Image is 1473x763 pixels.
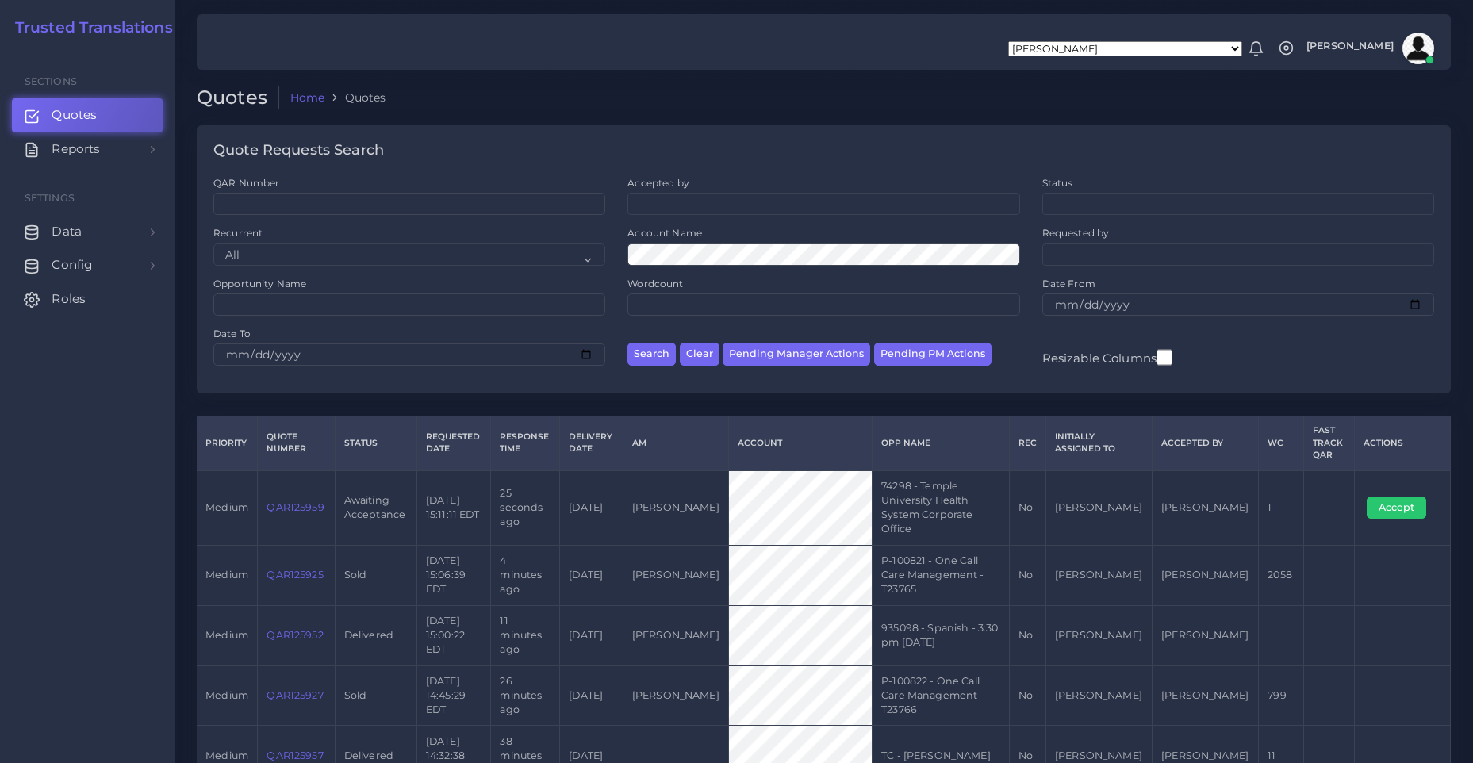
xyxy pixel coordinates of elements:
td: 26 minutes ago [491,665,560,726]
td: No [1009,470,1045,546]
label: Date From [1042,277,1095,290]
a: Home [290,90,325,105]
td: P-100821 - One Call Care Management - T23765 [872,545,1009,605]
th: REC [1009,416,1045,470]
td: [DATE] 15:00:22 EDT [416,605,491,665]
h4: Quote Requests Search [213,142,384,159]
td: Delivered [335,605,416,665]
label: Requested by [1042,226,1110,240]
th: AM [623,416,728,470]
td: [PERSON_NAME] [623,605,728,665]
a: Quotes [12,98,163,132]
td: [PERSON_NAME] [1045,605,1152,665]
td: [PERSON_NAME] [623,665,728,726]
span: Data [52,223,82,240]
img: avatar [1402,33,1434,64]
a: QAR125925 [267,569,323,581]
th: Quote Number [258,416,335,470]
td: [PERSON_NAME] [623,470,728,546]
a: Data [12,215,163,248]
label: Wordcount [627,277,683,290]
td: [DATE] [560,470,623,546]
th: Opp Name [872,416,1009,470]
td: [DATE] [560,665,623,726]
input: Resizable Columns [1157,347,1172,367]
span: Settings [25,192,75,204]
th: Account [728,416,872,470]
a: QAR125952 [267,629,323,641]
label: Recurrent [213,226,263,240]
span: Reports [52,140,100,158]
a: [PERSON_NAME]avatar [1298,33,1440,64]
a: Accept [1367,501,1437,513]
button: Clear [680,343,719,366]
th: Delivery Date [560,416,623,470]
button: Pending PM Actions [874,343,992,366]
span: Sections [25,75,77,87]
button: Accept [1367,497,1426,519]
label: Accepted by [627,176,689,190]
td: [PERSON_NAME] [1153,605,1259,665]
th: WC [1259,416,1304,470]
label: Opportunity Name [213,277,306,290]
span: medium [205,750,248,761]
th: Requested Date [416,416,491,470]
label: Resizable Columns [1042,347,1172,367]
td: [PERSON_NAME] [1153,665,1259,726]
span: medium [205,689,248,701]
th: Priority [197,416,258,470]
span: medium [205,501,248,513]
label: Date To [213,327,251,340]
label: Account Name [627,226,702,240]
a: QAR125957 [267,750,323,761]
th: Actions [1354,416,1450,470]
td: 2058 [1259,545,1304,605]
td: 74298 - Temple University Health System Corporate Office [872,470,1009,546]
td: 799 [1259,665,1304,726]
a: Reports [12,132,163,166]
a: Trusted Translations [4,19,173,37]
a: Roles [12,282,163,316]
span: medium [205,629,248,641]
td: [PERSON_NAME] [1045,545,1152,605]
span: [PERSON_NAME] [1306,41,1394,52]
span: Roles [52,290,86,308]
td: Sold [335,545,416,605]
td: [PERSON_NAME] [623,545,728,605]
span: medium [205,569,248,581]
td: [DATE] 15:06:39 EDT [416,545,491,605]
button: Search [627,343,676,366]
h2: Quotes [197,86,279,109]
th: Initially Assigned to [1045,416,1152,470]
td: 11 minutes ago [491,605,560,665]
td: 1 [1259,470,1304,546]
td: Awaiting Acceptance [335,470,416,546]
a: QAR125927 [267,689,323,701]
li: Quotes [324,90,386,105]
td: [DATE] [560,545,623,605]
td: [PERSON_NAME] [1045,470,1152,546]
td: No [1009,545,1045,605]
label: QAR Number [213,176,279,190]
td: 935098 - Spanish - 3:30 pm [DATE] [872,605,1009,665]
th: Fast Track QAR [1304,416,1355,470]
td: 25 seconds ago [491,470,560,546]
td: [PERSON_NAME] [1153,470,1259,546]
label: Status [1042,176,1073,190]
th: Status [335,416,416,470]
td: [DATE] 14:45:29 EDT [416,665,491,726]
td: [PERSON_NAME] [1153,545,1259,605]
td: [DATE] 15:11:11 EDT [416,470,491,546]
td: 4 minutes ago [491,545,560,605]
th: Response Time [491,416,560,470]
td: No [1009,605,1045,665]
span: Quotes [52,106,97,124]
a: QAR125959 [267,501,324,513]
td: No [1009,665,1045,726]
a: Config [12,248,163,282]
button: Pending Manager Actions [723,343,870,366]
span: Config [52,256,93,274]
td: [DATE] [560,605,623,665]
td: [PERSON_NAME] [1045,665,1152,726]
